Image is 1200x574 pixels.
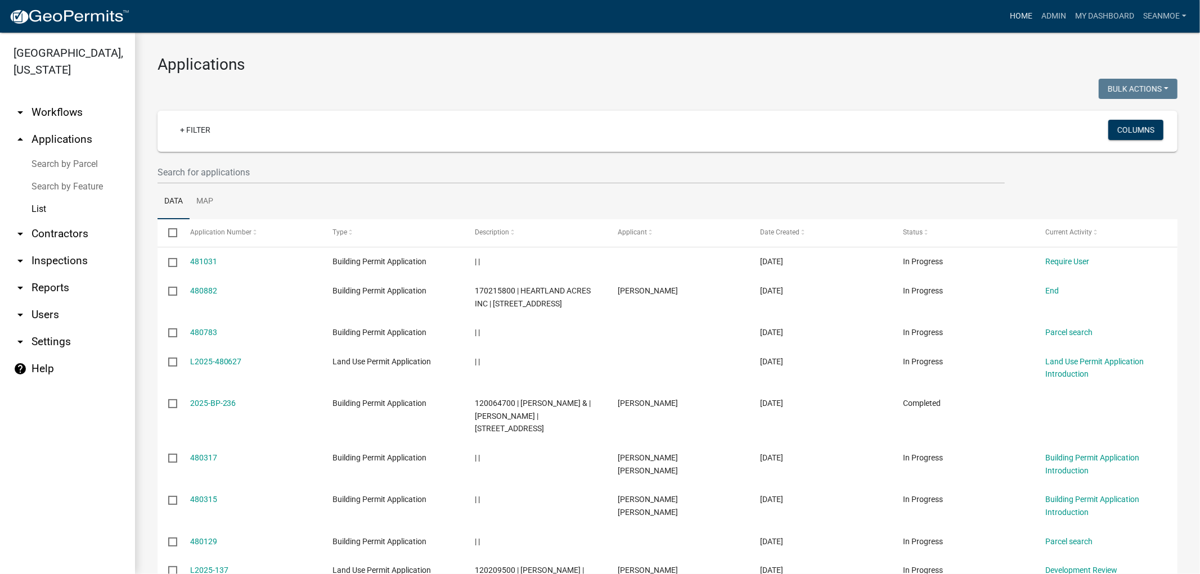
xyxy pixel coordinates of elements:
a: 480317 [190,453,217,462]
datatable-header-cell: Description [464,219,607,246]
span: Land Use Permit Application [332,357,431,366]
datatable-header-cell: Applicant [607,219,750,246]
i: arrow_drop_down [14,335,27,349]
span: Steven Mickelson [618,399,678,408]
i: arrow_drop_down [14,308,27,322]
span: 09/19/2025 [761,286,784,295]
a: Data [158,184,190,220]
span: In Progress [903,453,943,462]
span: Building Permit Application [332,257,426,266]
a: + Filter [171,120,219,140]
a: Parcel search [1046,328,1093,337]
span: Building Permit Application [332,495,426,504]
span: In Progress [903,495,943,504]
span: 09/18/2025 [761,453,784,462]
span: Application Number [190,228,251,236]
span: Building Permit Application [332,399,426,408]
i: arrow_drop_down [14,254,27,268]
button: Bulk Actions [1099,79,1177,99]
span: Status [903,228,923,236]
button: Columns [1108,120,1163,140]
span: In Progress [903,257,943,266]
a: L2025-480627 [190,357,242,366]
span: Type [332,228,347,236]
span: Building Permit Application [332,328,426,337]
a: Building Permit Application Introduction [1046,453,1140,475]
span: Current Activity [1046,228,1093,236]
span: | | [475,537,480,546]
i: arrow_drop_down [14,227,27,241]
a: Home [1005,6,1037,27]
span: 09/18/2025 [761,357,784,366]
datatable-header-cell: Current Activity [1035,219,1177,246]
i: help [14,362,27,376]
datatable-header-cell: Status [892,219,1035,246]
datatable-header-cell: Date Created [749,219,892,246]
a: Building Permit Application Introduction [1046,495,1140,517]
span: In Progress [903,286,943,295]
i: arrow_drop_down [14,281,27,295]
a: SeanMoe [1139,6,1191,27]
span: 170215800 | HEARTLAND ACRES INC | 1106 45TH AVE NE [475,286,591,308]
datatable-header-cell: Application Number [179,219,322,246]
span: Building Permit Application [332,537,426,546]
a: 480882 [190,286,217,295]
a: Admin [1037,6,1071,27]
span: | | [475,453,480,462]
span: Date Created [761,228,800,236]
span: | | [475,257,480,266]
a: 480315 [190,495,217,504]
i: arrow_drop_down [14,106,27,119]
span: Trevor Joseph Knapek [618,453,678,475]
span: Trevor Joseph Knapek [618,495,678,517]
datatable-header-cell: Select [158,219,179,246]
a: 480129 [190,537,217,546]
a: Parcel search [1046,537,1093,546]
a: End [1046,286,1059,295]
span: Building Permit Application [332,286,426,295]
span: 09/17/2025 [761,537,784,546]
span: 120064700 | JAMES E BARKER & | PATRICIA BARKER | 5795 RIVER RD NE [475,399,591,433]
span: Description [475,228,510,236]
span: In Progress [903,328,943,337]
span: 09/19/2025 [761,257,784,266]
input: Search for applications [158,161,1005,184]
span: | | [475,357,480,366]
a: 2025-BP-236 [190,399,236,408]
span: | | [475,495,480,504]
span: Applicant [618,228,647,236]
i: arrow_drop_up [14,133,27,146]
span: Completed [903,399,941,408]
span: Julie Adolph [618,286,678,295]
h3: Applications [158,55,1177,74]
datatable-header-cell: Type [322,219,465,246]
a: My Dashboard [1071,6,1139,27]
span: In Progress [903,537,943,546]
span: | | [475,328,480,337]
a: Require User [1046,257,1090,266]
a: Map [190,184,220,220]
span: 09/18/2025 [761,495,784,504]
a: 481031 [190,257,217,266]
span: 09/18/2025 [761,399,784,408]
a: 480783 [190,328,217,337]
span: In Progress [903,357,943,366]
span: Building Permit Application [332,453,426,462]
a: Land Use Permit Application Introduction [1046,357,1144,379]
span: 09/18/2025 [761,328,784,337]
